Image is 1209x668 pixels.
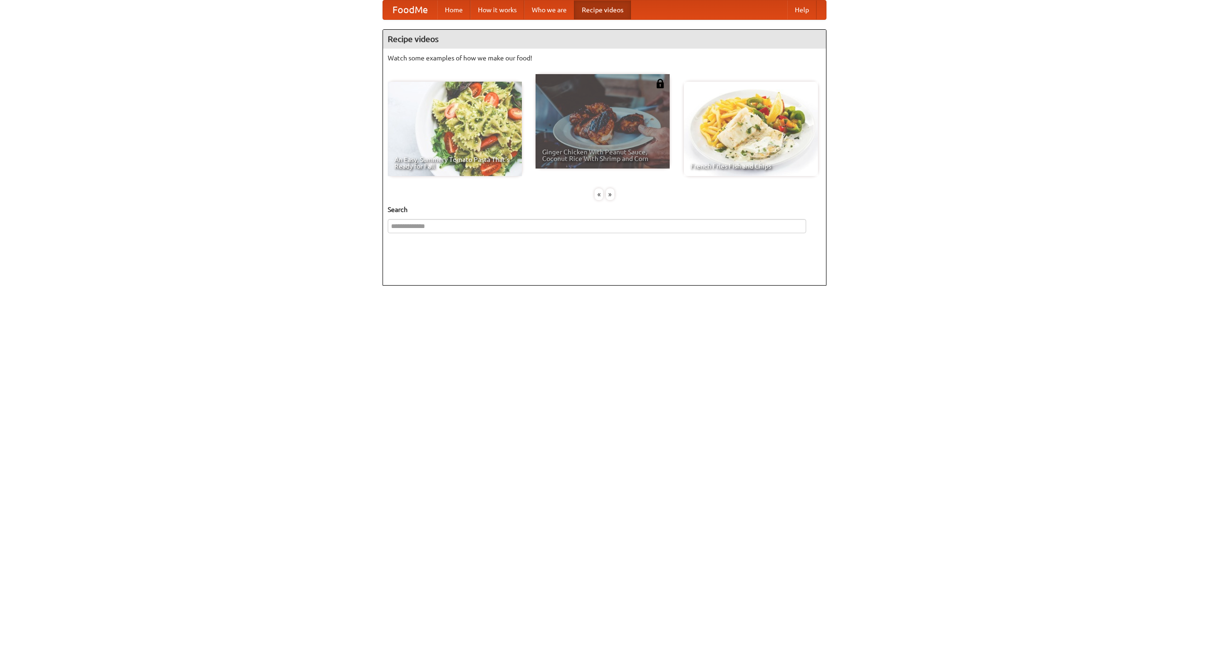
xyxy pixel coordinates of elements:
[690,163,811,169] span: French Fries Fish and Chips
[656,79,665,88] img: 483408.png
[383,30,826,49] h4: Recipe videos
[388,82,522,176] a: An Easy, Summery Tomato Pasta That's Ready for Fall
[684,82,818,176] a: French Fries Fish and Chips
[383,0,437,19] a: FoodMe
[606,188,614,200] div: »
[470,0,524,19] a: How it works
[388,53,821,63] p: Watch some examples of how we make our food!
[787,0,817,19] a: Help
[524,0,574,19] a: Who we are
[574,0,631,19] a: Recipe videos
[394,156,515,169] span: An Easy, Summery Tomato Pasta That's Ready for Fall
[388,205,821,214] h5: Search
[595,188,603,200] div: «
[437,0,470,19] a: Home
